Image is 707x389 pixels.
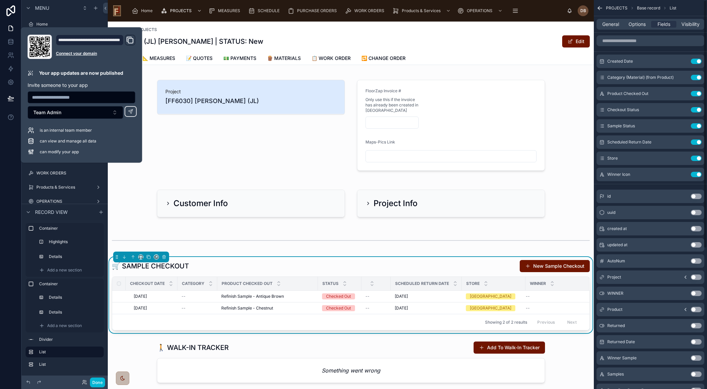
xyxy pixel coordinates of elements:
[395,294,458,299] a: [DATE]
[134,294,173,299] a: [DATE]
[657,21,670,28] span: Fields
[607,139,651,145] span: Scheduled Return Date
[607,123,635,129] span: Sample Status
[134,294,147,299] span: [DATE]
[223,52,256,66] a: 💵 PAYMENTS
[40,149,79,155] span: can modify your app
[607,307,622,312] span: Product
[526,294,530,299] span: --
[466,281,480,286] span: Store
[182,281,204,286] span: Category
[530,281,546,286] span: Winner
[26,168,104,179] a: WORK ORDERS
[607,172,630,177] span: Winner Icon
[607,226,627,231] span: created at
[36,199,93,204] label: OPERATIONS
[607,355,637,361] span: Winner Sample
[395,294,408,299] span: [DATE]
[182,294,213,299] a: --
[36,22,102,27] label: Home
[206,5,245,17] a: MEASURES
[56,51,135,56] a: Connect your domain
[222,281,272,286] span: Product Checked Out
[607,107,639,112] span: Checkout Status
[681,21,700,28] span: Visibility
[607,371,624,377] span: Samples
[343,5,389,17] a: WORK ORDERS
[470,293,511,299] div: [GEOGRAPHIC_DATA]
[467,8,492,13] span: OPERATIONS
[485,320,527,325] span: Showing 2 of 2 results
[607,242,628,248] span: updated at
[607,323,625,328] span: Returned
[607,75,674,80] span: Category (Material) (from Product)
[361,55,406,62] span: 🔁 CHANGE ORDER
[39,281,101,287] label: Container
[182,305,186,311] span: --
[246,5,284,17] a: SCHEDULE
[134,305,173,311] a: [DATE]
[90,378,105,387] button: Done
[221,305,273,311] span: Refinish Sample - Chestnut
[221,305,314,311] a: Refinish Sample - Chestnut
[36,185,93,190] label: Products & Services
[607,91,648,96] span: Product Checked Out
[28,82,135,89] p: Invite someone to your app
[39,70,123,76] p: Your app updates are now published
[36,170,102,176] label: WORK ORDERS
[56,35,135,59] div: Domain and Custom Link
[395,305,458,311] a: [DATE]
[365,305,369,311] span: --
[49,239,100,245] label: Highlights
[326,293,351,299] div: Checked Out
[159,5,205,17] a: PROJECTS
[141,8,153,13] span: Home
[607,291,623,296] span: WINNER
[35,5,49,11] span: Menu
[26,19,104,30] a: Home
[186,55,213,62] span: 📝 QUOTES
[580,8,586,13] span: DB
[354,8,384,13] span: WORK ORDERS
[395,281,449,286] span: Scheduled Return Date
[142,55,175,62] span: 📐 MEASURES
[130,5,157,17] a: Home
[365,294,369,299] span: --
[322,281,339,286] span: status
[39,349,98,355] label: List
[637,5,660,11] span: Base record
[267,55,301,62] span: 🪵 MATERIALS
[126,3,567,18] div: scrollable content
[520,260,590,272] button: New Sample Checkout
[221,294,284,299] span: Refinish Sample - Antique Brown
[40,138,96,144] span: can view and manage all data
[22,220,108,376] div: scrollable content
[526,294,581,299] a: --
[221,294,314,299] a: Refinish Sample - Antique Brown
[312,55,351,62] span: 📋 WORK ORDER
[602,21,619,28] span: General
[182,294,186,299] span: --
[607,258,625,264] span: AutoNum
[142,52,175,66] a: 📐 MEASURES
[606,5,628,11] span: PROJECTS
[607,274,621,280] span: Project
[361,52,406,66] a: 🔁 CHANGE ORDER
[607,210,615,215] span: uuid
[297,8,337,13] span: PURCHASE ORDERS
[112,37,263,46] h1: [FF6030] (JL) [PERSON_NAME] | STATUS: New
[267,52,301,66] a: 🪵 MATERIALS
[365,294,387,299] a: --
[47,267,82,273] span: Add a new section
[526,305,530,311] span: --
[28,106,123,119] button: Select Button
[607,59,633,64] span: Created Date
[49,295,100,300] label: Details
[113,5,121,16] img: App logo
[470,305,511,311] div: [GEOGRAPHIC_DATA]
[607,194,611,199] span: id
[39,337,101,342] label: Divider
[33,109,61,116] span: Team Admin
[49,310,100,315] label: Details
[26,196,104,207] a: OPERATIONS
